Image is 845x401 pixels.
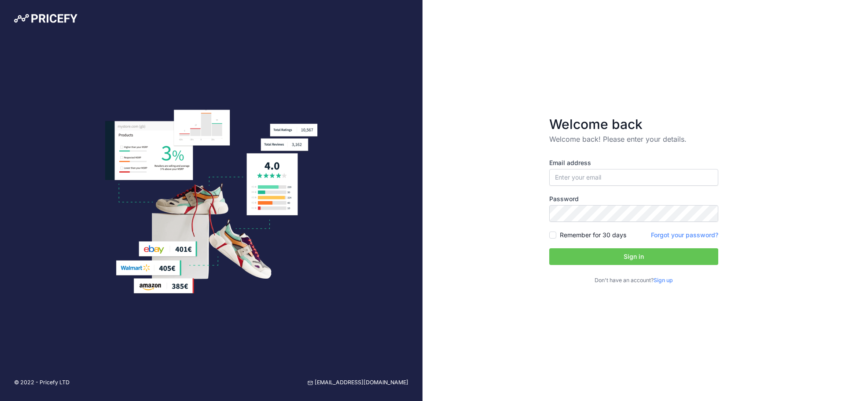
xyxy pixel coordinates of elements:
[560,231,626,239] label: Remember for 30 days
[14,379,70,387] p: © 2022 - Pricefy LTD
[654,277,673,283] a: Sign up
[549,116,718,132] h3: Welcome back
[549,158,718,167] label: Email address
[549,134,718,144] p: Welcome back! Please enter your details.
[549,195,718,203] label: Password
[14,14,77,23] img: Pricefy
[308,379,408,387] a: [EMAIL_ADDRESS][DOMAIN_NAME]
[549,248,718,265] button: Sign in
[549,276,718,285] p: Don't have an account?
[549,169,718,186] input: Enter your email
[651,231,718,239] a: Forgot your password?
